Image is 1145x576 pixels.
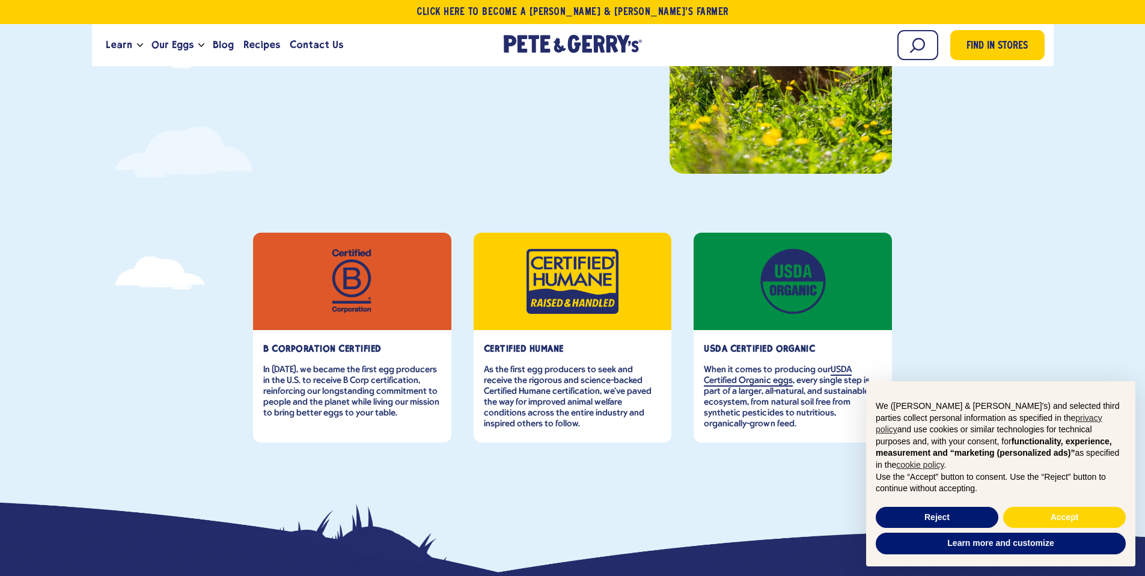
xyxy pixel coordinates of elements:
[876,471,1126,495] p: Use the “Accept” button to consent. Use the “Reject” button to continue without accepting.
[484,343,564,354] strong: Certified Humane
[290,37,343,52] span: Contact Us
[285,29,348,61] a: Contact Us
[243,37,280,52] span: Recipes
[239,29,285,61] a: Recipes
[263,364,441,418] p: In [DATE], we became the first egg producers in the U.S. to receive B Corp certification, reinfor...
[950,30,1045,60] a: Find in Stores
[106,37,132,52] span: Learn
[484,364,662,429] p: As the first egg producers to seek and receive the rigorous and science-backed Certified Humane c...
[137,43,143,47] button: Open the dropdown menu for Learn
[704,343,815,354] strong: USDA Certified Organic
[151,37,194,52] span: Our Eggs
[213,37,234,52] span: Blog
[704,364,882,429] p: When it comes to producing our , every single step is part of a larger, all-natural, and sustaina...
[263,343,382,354] strong: B Corporation Certified
[198,43,204,47] button: Open the dropdown menu for Our Eggs
[876,400,1126,471] p: We ([PERSON_NAME] & [PERSON_NAME]'s) and selected third parties collect personal information as s...
[694,233,892,443] div: item
[897,30,938,60] input: Search
[896,460,944,470] a: cookie policy
[101,29,137,61] a: Learn
[876,507,998,529] button: Reject
[474,233,672,443] div: item
[966,38,1028,55] span: Find in Stores
[1003,507,1126,529] button: Accept
[208,29,239,61] a: Blog
[876,533,1126,554] button: Learn more and customize
[253,233,451,443] div: item
[147,29,198,61] a: Our Eggs
[704,365,851,387] a: USDA Certified Organic eggs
